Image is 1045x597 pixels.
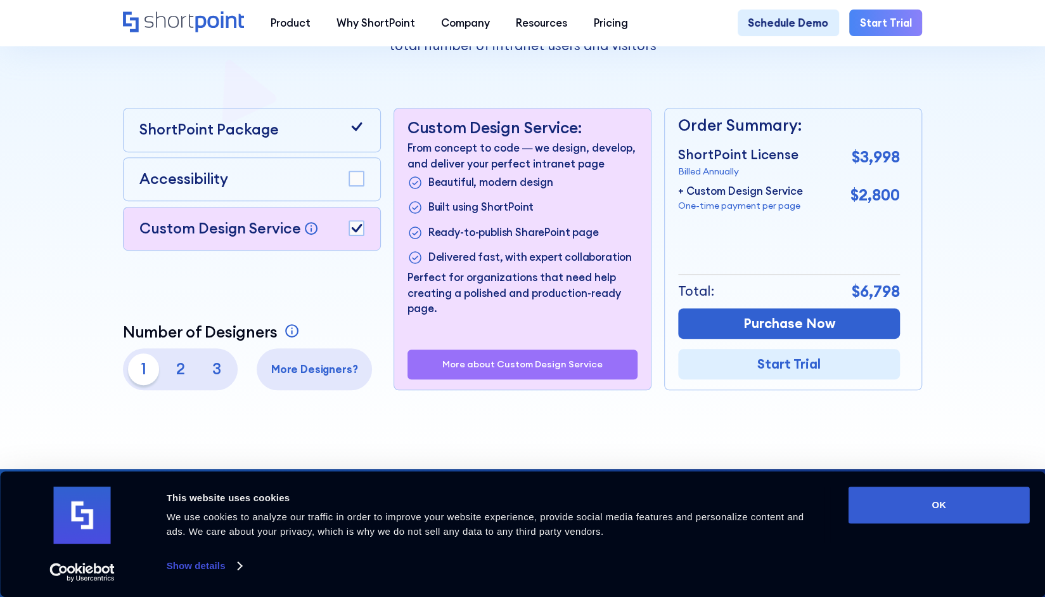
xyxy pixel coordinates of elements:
p: $6,798 [852,280,900,303]
p: ShortPoint License [678,145,798,165]
p: Built using ShortPoint [428,199,534,216]
a: Resources [503,10,580,36]
p: 3 [201,353,232,384]
a: Usercentrics Cookiebot - opens in a new window [27,563,138,582]
p: Custom Design Service: [407,119,638,138]
a: Start Trial [849,10,922,36]
a: Show details [167,556,241,575]
div: Company [441,15,490,31]
a: Product [257,10,323,36]
p: From concept to code — we design, develop, and deliver your perfect intranet page [407,140,638,171]
a: More about Custom Design Service [442,359,603,370]
img: logo [54,487,111,544]
p: $2,800 [850,183,900,207]
div: Why ShortPoint [337,15,415,31]
a: Home [123,11,245,34]
a: Pricing [580,10,641,36]
p: ShortPoint Package [139,119,278,141]
div: Pricing [594,15,628,31]
a: Why ShortPoint [323,10,428,36]
a: Start Trial [678,349,900,379]
a: Company [428,10,503,36]
p: More Designers? [262,362,367,377]
div: This website uses cookies [167,490,820,506]
p: 1 [128,353,159,384]
p: One-time payment per page [678,199,803,213]
p: Delivered fast, with expert collaboration [428,249,632,266]
p: Order Summary: [678,114,900,137]
p: 2 [165,353,196,384]
p: $3,998 [852,145,900,169]
p: + Custom Design Service [678,183,803,199]
a: Number of Designers [123,323,302,342]
p: Ready-to-publish SharePoint page [428,225,599,242]
p: Perfect for organizations that need help creating a polished and production-ready page. [407,270,638,317]
div: Product [271,15,311,31]
div: Resources [516,15,567,31]
p: Billed Annually [678,165,798,179]
button: OK [849,487,1030,523]
span: We use cookies to analyze our traffic in order to improve your website experience, provide social... [167,511,804,537]
a: Purchase Now [678,308,900,338]
p: Beautiful, modern design [428,174,553,192]
p: Total: [678,282,714,301]
p: Accessibility [139,168,228,190]
a: Schedule Demo [738,10,839,36]
p: Custom Design Service [139,219,300,237]
p: Number of Designers [123,323,278,342]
